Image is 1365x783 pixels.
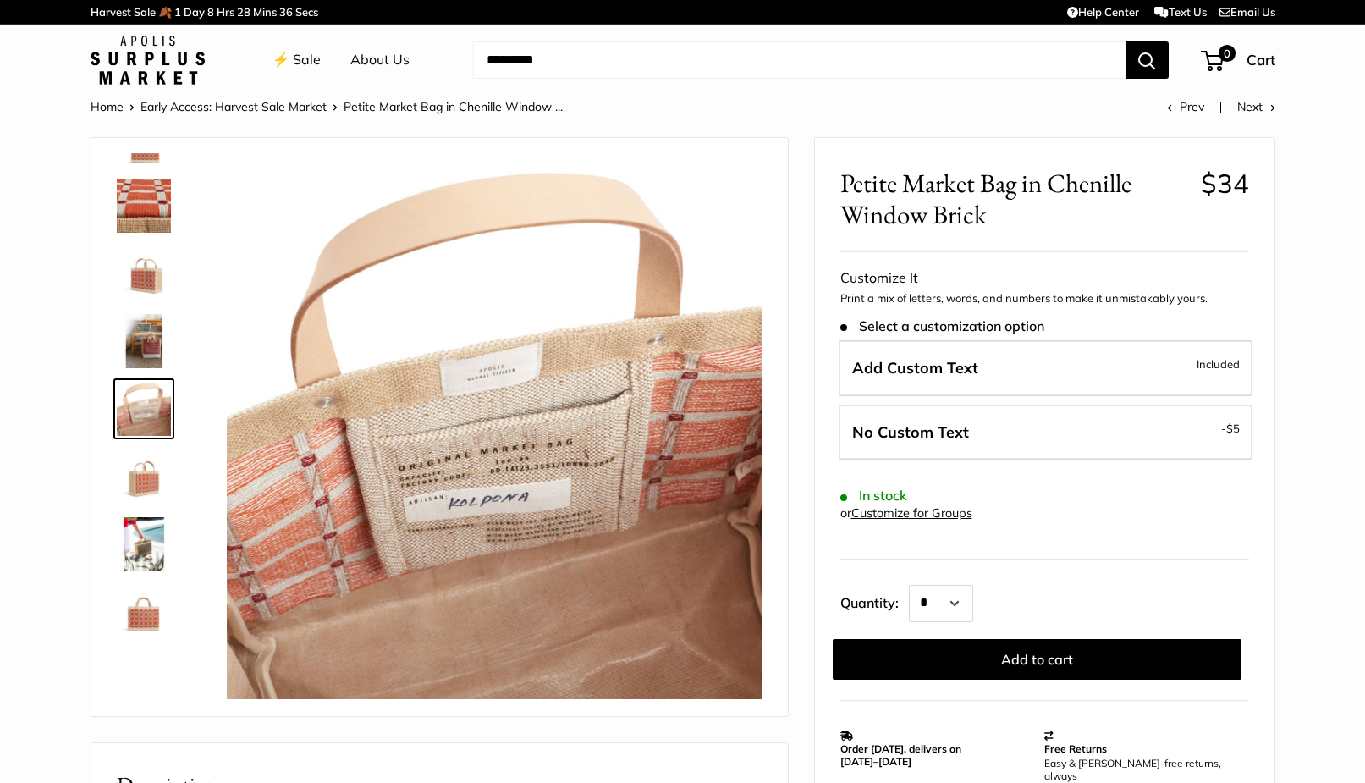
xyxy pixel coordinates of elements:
img: Petite Market Bag in Chenille Window Brick [117,449,171,504]
strong: Free Returns [1044,742,1107,755]
strong: Order [DATE], delivers on [DATE]–[DATE] [840,742,961,768]
img: Petite Market Bag in Chenille Window Brick [117,382,171,436]
span: Select a customization option [840,318,1044,334]
a: About Us [350,47,410,73]
span: 28 [237,5,250,19]
p: Easy & [PERSON_NAME]-free returns, always [1044,757,1241,782]
label: Leave Blank [839,405,1252,460]
span: Petite Market Bag in Chenille Window ... [344,99,563,114]
a: Petite Market Bag in Chenille Window Brick [113,243,174,304]
span: Petite Market Bag in Chenille Window Brick [840,168,1188,230]
span: 36 [279,5,293,19]
span: 8 [207,5,214,19]
a: Prev [1167,99,1204,114]
a: Text Us [1154,5,1206,19]
a: Early Access: Harvest Sale Market [140,99,327,114]
span: $34 [1201,167,1249,200]
img: Petite Market Bag in Chenille Window Brick [117,246,171,301]
button: Search [1126,41,1169,79]
span: Add Custom Text [852,358,978,378]
span: In stock [840,488,907,504]
label: Add Custom Text [839,340,1252,396]
a: Petite Market Bag in Chenille Window Brick [113,514,174,575]
a: Petite Market Bag in Chenille Window Brick [113,649,174,710]
span: 1 [174,5,181,19]
img: Petite Market Bag in Chenille Window Brick [117,179,171,233]
a: Next [1237,99,1275,114]
img: Petite Market Bag in Chenille Window Brick [117,585,171,639]
span: $5 [1226,422,1240,435]
p: Print a mix of letters, words, and numbers to make it unmistakably yours. [840,290,1249,307]
img: Apolis: Surplus Market [91,36,205,85]
div: or [840,502,972,525]
span: Hrs [217,5,234,19]
span: - [1221,418,1240,438]
span: Secs [295,5,318,19]
a: Petite Market Bag in Chenille Window Brick [113,175,174,236]
img: Petite Market Bag in Chenille Window Brick [117,314,171,368]
span: Included [1197,354,1240,374]
a: Petite Market Bag in Chenille Window Brick [113,446,174,507]
img: Petite Market Bag in Chenille Window Brick [227,163,762,699]
input: Search... [473,41,1126,79]
a: Help Center [1067,5,1139,19]
a: ⚡️ Sale [272,47,321,73]
a: Petite Market Bag in Chenille Window Brick [113,582,174,642]
span: Cart [1247,51,1275,69]
span: Day [184,5,205,19]
nav: Breadcrumb [91,96,563,118]
img: Petite Market Bag in Chenille Window Brick [117,653,171,707]
span: Mins [253,5,277,19]
a: Email Us [1219,5,1275,19]
a: Petite Market Bag in Chenille Window Brick [113,378,174,439]
a: Petite Market Bag in Chenille Window Brick [113,311,174,372]
span: 0 [1218,45,1235,62]
img: Petite Market Bag in Chenille Window Brick [117,517,171,571]
button: Add to cart [833,639,1241,680]
div: Customize It [840,266,1249,291]
a: 0 Cart [1203,47,1275,74]
label: Quantity: [840,580,909,622]
a: Home [91,99,124,114]
span: No Custom Text [852,422,969,442]
a: Customize for Groups [851,505,972,521]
